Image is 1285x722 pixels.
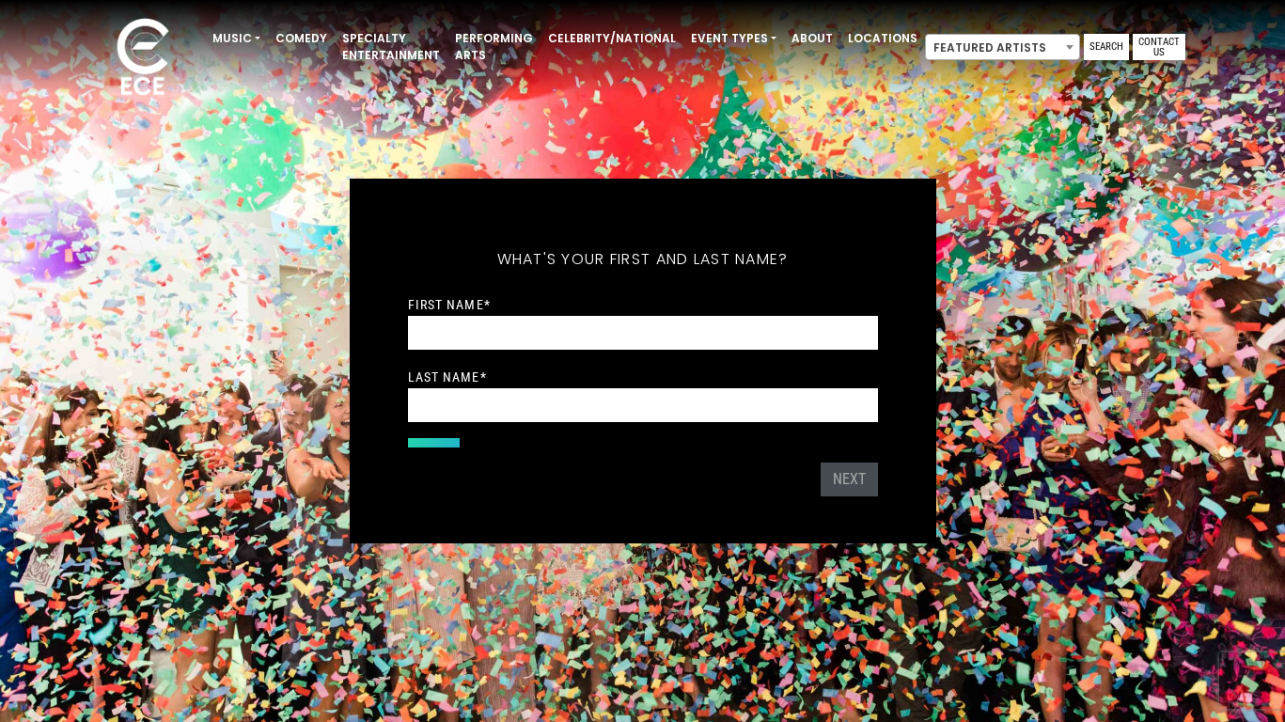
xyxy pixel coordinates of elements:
h5: What's your first and last name? [408,226,878,293]
a: Specialty Entertainment [335,23,447,71]
a: Celebrity/National [541,23,683,55]
a: Comedy [268,23,335,55]
img: ece_new_logo_whitev2-1.png [96,13,190,104]
span: Featured Artists [925,34,1080,60]
a: Locations [840,23,925,55]
a: About [784,23,840,55]
span: Featured Artists [926,35,1079,61]
label: Last Name [408,369,487,385]
a: Contact Us [1133,34,1185,60]
a: Performing Arts [447,23,541,71]
a: Music [205,23,268,55]
a: Event Types [683,23,784,55]
a: Search [1084,34,1129,60]
label: First Name [408,296,491,313]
